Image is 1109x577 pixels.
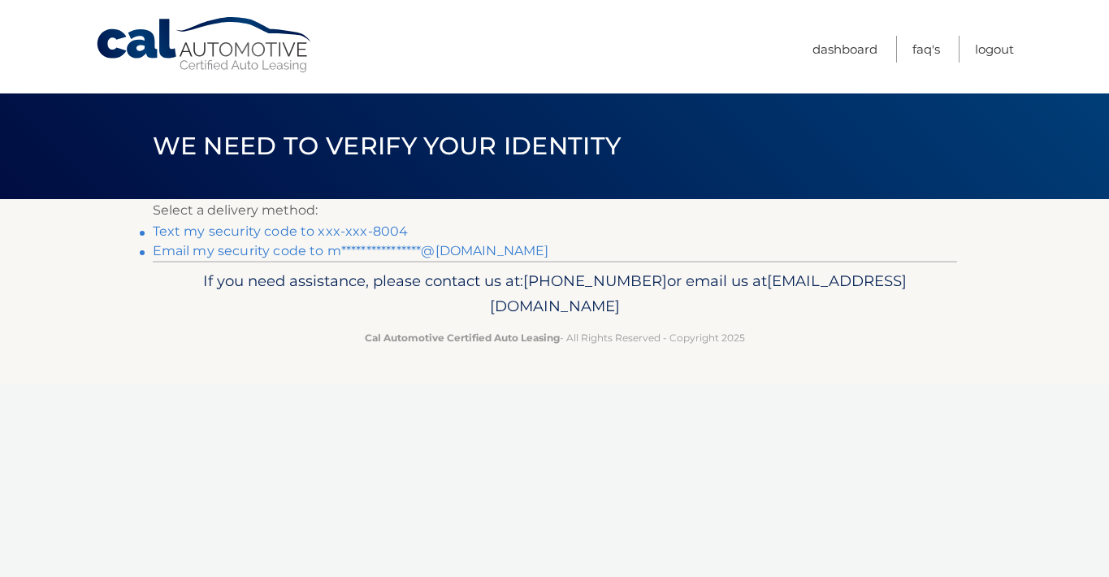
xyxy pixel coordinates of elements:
span: We need to verify your identity [153,131,622,161]
strong: Cal Automotive Certified Auto Leasing [365,332,560,344]
a: FAQ's [912,36,940,63]
p: If you need assistance, please contact us at: or email us at [163,268,947,320]
p: - All Rights Reserved - Copyright 2025 [163,329,947,346]
span: [PHONE_NUMBER] [523,271,667,290]
p: Select a delivery method: [153,199,957,222]
a: Text my security code to xxx-xxx-8004 [153,223,409,239]
a: Logout [975,36,1014,63]
a: Dashboard [812,36,877,63]
a: Cal Automotive [95,16,314,74]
